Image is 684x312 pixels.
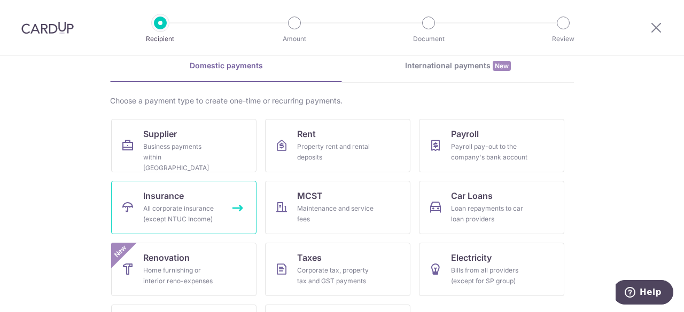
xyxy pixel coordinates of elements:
div: Corporate tax, property tax and GST payments [297,265,374,286]
a: MCSTMaintenance and service fees [265,181,410,234]
span: Help [24,7,46,17]
a: PayrollPayroll pay-out to the company's bank account [419,119,564,172]
div: Business payments within [GEOGRAPHIC_DATA] [143,141,220,173]
a: SupplierBusiness payments within [GEOGRAPHIC_DATA] [111,119,256,172]
div: Loan repayments to car loan providers [451,203,528,225]
img: CardUp [21,21,74,34]
span: Supplier [143,127,177,140]
p: Document [389,34,468,44]
span: Car Loans [451,189,493,202]
span: MCST [297,189,323,202]
div: Domestic payments [110,60,342,71]
span: Rent [297,127,316,140]
a: RentProperty rent and rental deposits [265,119,410,172]
span: Electricity [451,251,492,264]
div: Home furnishing or interior reno-expenses [143,265,220,286]
div: Maintenance and service fees [297,203,374,225]
div: All corporate insurance (except NTUC Income) [143,203,220,225]
div: Property rent and rental deposits [297,141,374,163]
span: New [112,243,129,260]
p: Review [524,34,603,44]
span: Insurance [143,189,184,202]
a: ElectricityBills from all providers (except for SP group) [419,243,564,296]
div: Bills from all providers (except for SP group) [451,265,528,286]
a: InsuranceAll corporate insurance (except NTUC Income) [111,181,256,234]
a: RenovationHome furnishing or interior reno-expensesNew [111,243,256,296]
span: New [493,61,511,71]
div: Payroll pay-out to the company's bank account [451,141,528,163]
div: International payments [342,60,574,71]
span: Renovation [143,251,190,264]
iframe: Opens a widget where you can find more information [616,280,673,307]
span: Taxes [297,251,322,264]
span: Payroll [451,127,479,140]
div: Choose a payment type to create one-time or recurring payments. [110,95,574,106]
a: TaxesCorporate tax, property tax and GST payments [265,243,410,296]
a: Car LoansLoan repayments to car loan providers [419,181,564,234]
p: Recipient [121,34,200,44]
p: Amount [255,34,334,44]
